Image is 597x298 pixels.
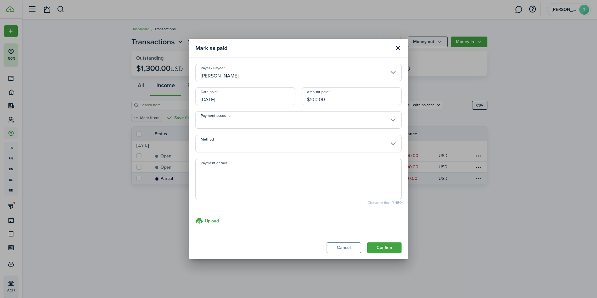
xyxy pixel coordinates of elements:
[327,242,361,253] button: Cancel
[205,218,219,224] h3: Upload
[195,64,402,81] input: Select a payer / payee
[396,200,402,206] b: 150
[302,87,402,105] input: 0.00
[195,42,391,54] modal-title: Mark as paid
[195,201,402,205] small: Character limit: 0 /
[367,242,402,253] button: Confirm
[195,87,295,105] input: mm/dd/yyyy
[392,43,403,53] button: Close modal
